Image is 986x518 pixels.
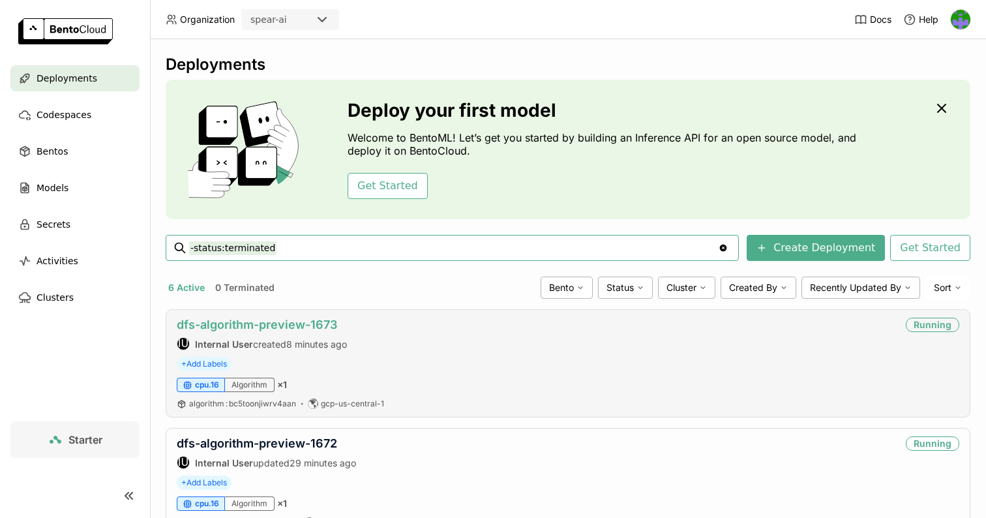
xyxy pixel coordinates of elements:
div: spear-ai [250,13,287,26]
div: IU [177,338,189,350]
button: 0 Terminated [213,279,277,296]
span: Secrets [37,217,70,232]
h3: Deploy your first model [348,100,863,121]
div: Sort [925,277,970,299]
input: Selected spear-ai. [288,14,290,27]
div: Running [906,318,959,332]
a: Clusters [10,284,140,311]
div: Algorithm [225,378,275,392]
button: Get Started [890,235,970,261]
input: Search [189,237,718,258]
div: Cluster [658,277,715,299]
span: × 1 [277,379,287,391]
span: +Add Labels [177,476,232,490]
span: cpu.16 [195,498,219,509]
a: Secrets [10,211,140,237]
div: Internal User [177,337,190,350]
span: Models [37,180,68,196]
span: × 1 [277,498,287,510]
span: : [226,399,228,408]
span: Organization [180,14,235,25]
div: Status [598,277,653,299]
a: Starter [10,421,140,458]
a: Codespaces [10,102,140,128]
img: logo [18,18,113,44]
div: Deployments [166,55,970,74]
span: 8 minutes ago [286,339,347,350]
span: Bentos [37,144,68,159]
span: 29 minutes ago [290,457,356,468]
span: Status [606,282,634,294]
div: updated [177,456,356,469]
span: Codespaces [37,107,91,123]
span: Activities [37,253,78,269]
span: Bento [549,282,574,294]
span: Deployments [37,70,97,86]
a: algorithm:bc5toonjiwrv4aan [189,399,296,409]
span: Created By [729,282,777,294]
a: Bentos [10,138,140,164]
div: IU [177,457,189,468]
span: cpu.16 [195,380,219,390]
div: Help [903,13,938,26]
div: Bento [541,277,593,299]
p: Welcome to BentoML! Let’s get you started by building an Inference API for an open source model, ... [348,131,863,157]
span: Clusters [37,290,74,305]
a: dfs-algorithm-preview-1672 [177,436,337,450]
div: Internal User [177,456,190,469]
strong: Internal User [195,457,253,468]
span: Sort [934,282,951,294]
button: Create Deployment [747,235,885,261]
a: Docs [854,13,891,26]
span: Starter [68,433,102,446]
a: Deployments [10,65,140,91]
div: Running [906,436,959,451]
div: Recently Updated By [801,277,920,299]
svg: Clear value [718,243,728,253]
img: cover onboarding [176,100,316,198]
span: Cluster [666,282,696,294]
span: Docs [870,14,891,25]
strong: Internal User [195,339,253,350]
div: created [177,337,347,350]
button: 6 Active [166,279,207,296]
span: Help [919,14,938,25]
span: algorithm bc5toonjiwrv4aan [189,399,296,408]
button: Get Started [348,173,428,199]
div: Algorithm [225,496,275,511]
span: gcp-us-central-1 [321,399,384,409]
a: Models [10,175,140,201]
img: Joseph Obeid [951,10,970,29]
span: Recently Updated By [810,282,901,294]
div: Created By [721,277,796,299]
a: dfs-algorithm-preview-1673 [177,318,337,331]
a: Activities [10,248,140,274]
span: +Add Labels [177,357,232,371]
